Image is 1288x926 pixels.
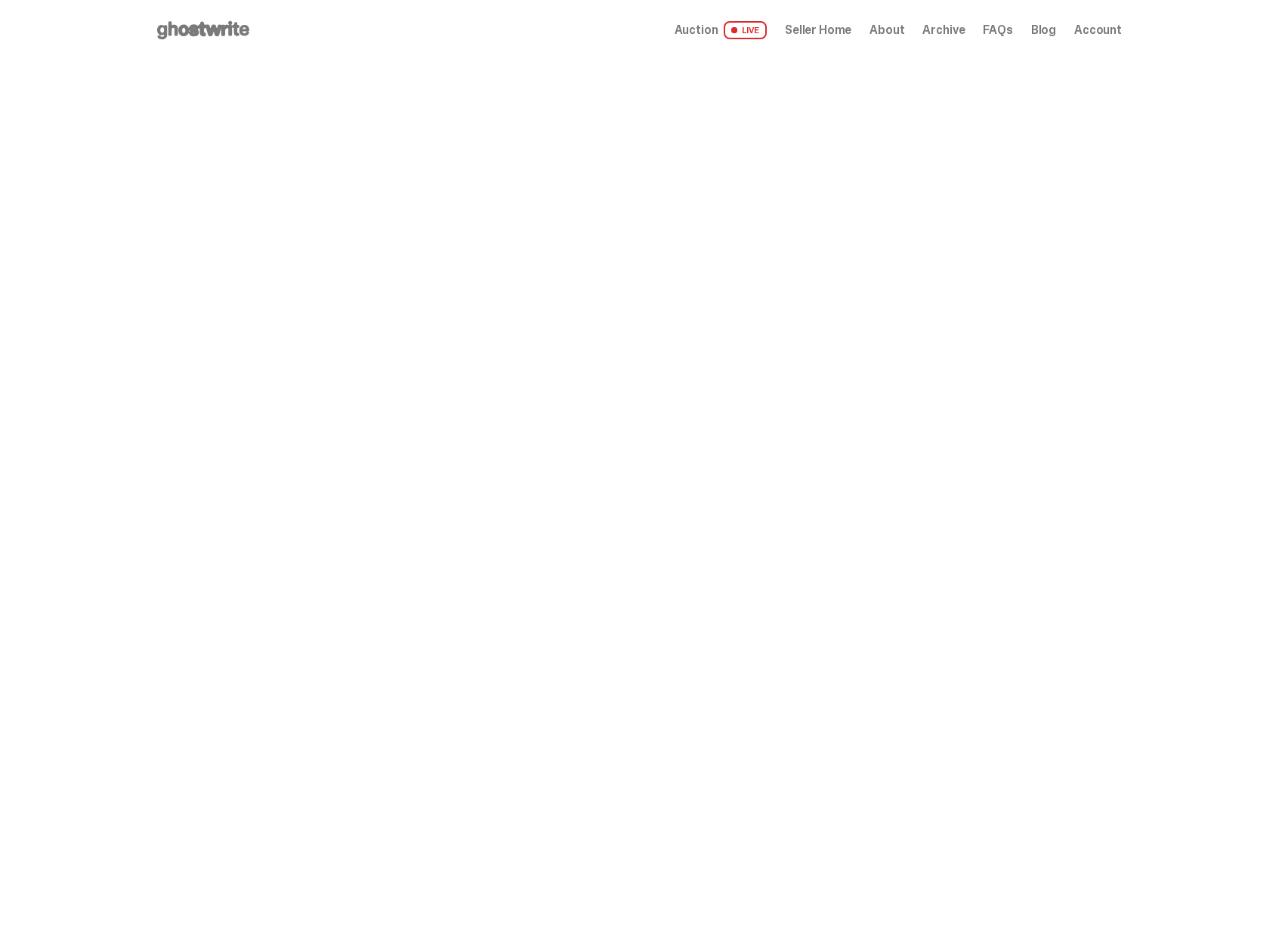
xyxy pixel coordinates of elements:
[1031,24,1056,36] a: Blog
[869,24,904,36] a: About
[675,21,767,39] a: Auction LIVE
[785,24,851,36] a: Seller Home
[983,24,1012,36] a: FAQs
[675,24,718,36] span: Auction
[724,21,767,39] span: LIVE
[922,24,965,36] a: Archive
[1074,24,1122,36] a: Account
